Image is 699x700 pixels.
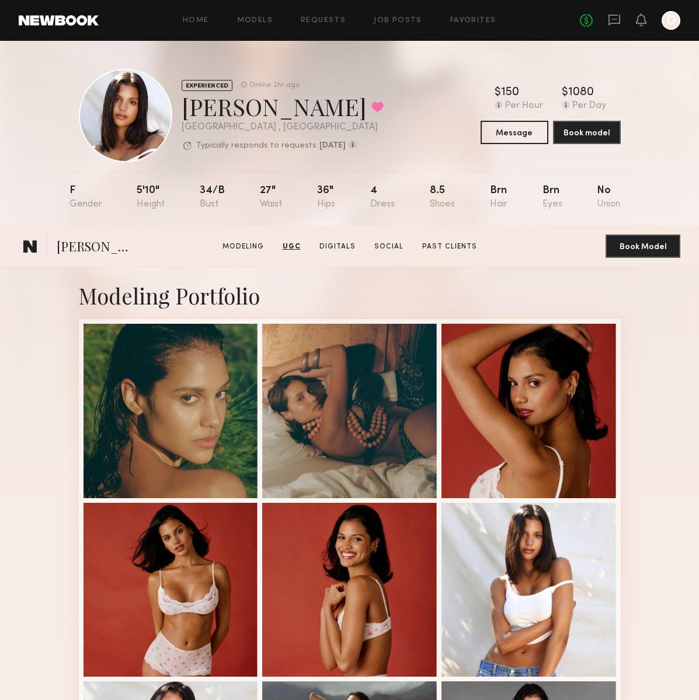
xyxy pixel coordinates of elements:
[301,17,346,24] a: Requests
[553,121,621,144] button: Book model
[319,142,346,150] b: [DATE]
[505,101,543,111] div: Per Hour
[568,87,594,99] div: 1080
[249,82,300,89] div: Online 2hr ago
[278,242,305,252] a: UGC
[370,242,408,252] a: Social
[572,101,606,111] div: Per Day
[606,241,680,251] a: Book Model
[542,185,562,209] div: Brn
[260,185,282,209] div: 27"
[69,185,102,209] div: F
[317,185,335,209] div: 36"
[374,17,422,24] a: Job Posts
[183,17,209,24] a: Home
[370,185,395,209] div: 4
[182,80,232,91] div: EXPERIENCED
[430,185,455,209] div: 8.5
[182,91,384,122] div: [PERSON_NAME]
[237,17,273,24] a: Models
[501,87,519,99] div: 150
[606,235,680,258] button: Book Model
[218,242,269,252] a: Modeling
[562,87,568,99] div: $
[315,242,360,252] a: Digitals
[196,142,317,150] p: Typically responds to requests
[200,185,225,209] div: 34/b
[450,17,496,24] a: Favorites
[490,185,507,209] div: Brn
[57,237,138,258] span: [PERSON_NAME]
[182,123,384,132] div: [GEOGRAPHIC_DATA] , [GEOGRAPHIC_DATA]
[597,185,620,209] div: No
[137,185,165,209] div: 5'10"
[79,281,621,310] div: Modeling Portfolio
[418,242,482,252] a: Past Clients
[662,11,680,30] a: D
[481,121,548,144] button: Message
[495,87,501,99] div: $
